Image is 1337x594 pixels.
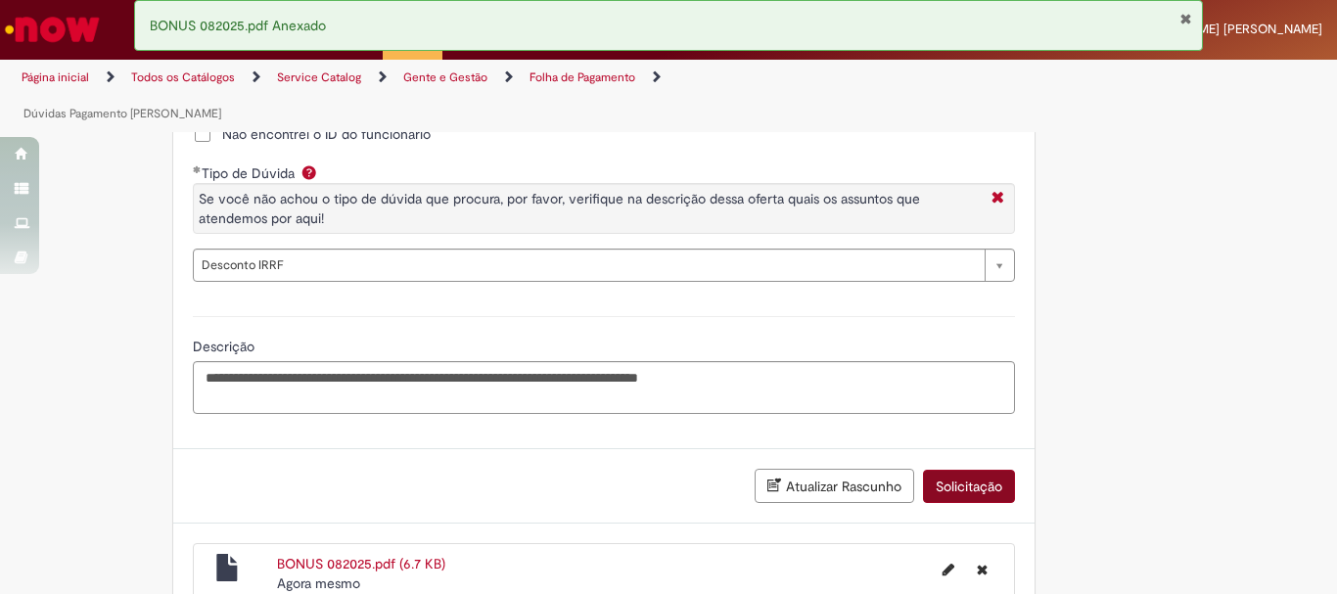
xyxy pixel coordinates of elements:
[23,106,221,121] a: Dúvidas Pagamento [PERSON_NAME]
[277,574,360,592] span: Agora mesmo
[202,164,299,182] span: Tipo de Dúvida
[222,124,431,144] span: Não encontrei o ID do funcionário
[923,470,1015,503] button: Solicitação
[2,10,103,49] img: ServiceNow
[965,554,999,585] button: Excluir BONUS 082025.pdf
[298,164,321,180] span: Ajuda para Tipo de Dúvida
[931,554,966,585] button: Editar nome de arquivo BONUS 082025.pdf
[987,189,1009,209] i: Fechar More information Por question_tipo_de_duvida
[530,69,635,85] a: Folha de Pagamento
[131,69,235,85] a: Todos os Catálogos
[199,190,920,227] span: Se você não achou o tipo de dúvida que procura, por favor, verifique na descrição dessa oferta qu...
[193,361,1015,414] textarea: Descrição
[22,69,89,85] a: Página inicial
[193,338,258,355] span: Descrição
[277,555,445,572] a: BONUS 082025.pdf (6.7 KB)
[202,250,975,281] span: Desconto IRRF
[1121,21,1322,37] span: [PERSON_NAME] [PERSON_NAME]
[1179,11,1192,26] button: Fechar Notificação
[277,69,361,85] a: Service Catalog
[755,469,914,503] button: Atualizar Rascunho
[403,69,487,85] a: Gente e Gestão
[277,574,360,592] time: 30/08/2025 13:57:54
[193,165,202,173] span: Obrigatório Preenchido
[150,17,326,34] span: BONUS 082025.pdf Anexado
[15,60,877,132] ul: Trilhas de página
